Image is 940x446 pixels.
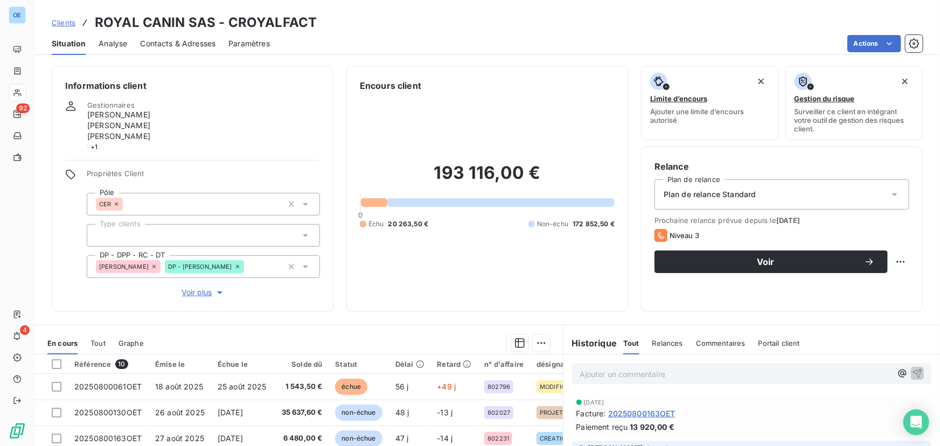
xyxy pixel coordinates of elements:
span: MODIFICATION GESTION ACQUIT PRPO EXTRUSION [540,384,587,390]
div: Open Intercom Messenger [903,409,929,435]
button: Voir plus [87,287,320,298]
button: Voir [654,250,888,273]
span: 26 août 2025 [155,408,205,417]
span: Niveau 3 [670,231,699,240]
input: Ajouter une valeur [96,231,105,240]
div: Émise le [155,360,205,368]
input: Ajouter une valeur [244,262,253,271]
span: 4 [20,325,30,335]
img: Logo LeanPay [9,422,26,440]
span: Propriétés Client [87,169,320,184]
span: Non-échu [537,219,568,229]
div: Délai [395,360,424,368]
span: [DATE] [776,216,800,225]
span: Portail client [758,339,800,347]
span: Prochaine relance prévue depuis le [654,216,909,225]
div: Solde dû [280,360,323,368]
span: Paiement reçu [576,421,628,433]
span: 35 637,60 € [280,407,323,418]
span: échue [335,379,367,395]
span: 1 543,50 € [280,381,323,392]
span: Facture : [576,408,606,419]
span: CREATION DOUBLE CUVE LI13 ET LI29 ET AJOUT D'UN [540,435,587,442]
span: CER [99,201,111,207]
span: Limite d’encours [650,94,707,103]
div: Échue le [218,360,267,368]
span: 20250800163OET [608,408,676,419]
span: [PERSON_NAME] [87,120,150,131]
span: [DATE] [584,399,604,406]
button: Gestion du risqueSurveiller ce client en intégrant votre outil de gestion des risques client. [785,66,923,140]
span: 48 j [395,408,409,417]
span: Analyse [99,38,127,49]
span: Tout [90,339,106,347]
span: 47 j [395,434,409,443]
span: -14 j [437,434,453,443]
a: Clients [52,17,75,28]
span: Clients [52,18,75,27]
span: +49 j [437,382,456,391]
div: Statut [335,360,382,368]
span: 20250800163OET [74,434,142,443]
div: désignation [537,360,590,368]
span: 802796 [488,384,510,390]
span: En cours [47,339,78,347]
h3: ROYAL CANIN SAS - CROYALFACT [95,13,317,32]
div: Retard [437,360,472,368]
button: Limite d’encoursAjouter une limite d’encours autorisé [641,66,779,140]
span: 20250800130OET [74,408,142,417]
span: Contacts & Adresses [140,38,215,49]
span: 20250800061OET [74,382,142,391]
input: Ajouter une valeur [123,199,131,209]
span: Ajouter une limite d’encours autorisé [650,107,770,124]
span: 802027 [488,409,510,416]
h6: Encours client [360,79,421,92]
span: 802231 [488,435,509,442]
div: OE [9,6,26,24]
span: 92 [16,103,30,113]
span: DP - [PERSON_NAME] [168,263,232,270]
span: [PERSON_NAME] [87,109,150,120]
span: Graphe [119,339,144,347]
div: n° d'affaire [484,360,524,368]
span: [PERSON_NAME] [99,263,149,270]
span: 0 [358,211,363,219]
h2: 193 116,00 € [360,162,615,194]
h6: Historique [563,337,617,350]
span: Surveiller ce client en intégrant votre outil de gestion des risques client. [795,107,914,133]
span: Relances [652,339,683,347]
span: + 1 [87,142,101,151]
span: PROJET LIMA 1C [540,409,587,416]
h6: Informations client [65,79,320,92]
span: Paramètres [228,38,270,49]
span: Gestion du risque [795,94,855,103]
span: 172 852,50 € [573,219,615,229]
span: 20 263,50 € [388,219,429,229]
span: [PERSON_NAME] [87,131,150,142]
span: 18 août 2025 [155,382,203,391]
span: 25 août 2025 [218,382,267,391]
span: 6 480,00 € [280,433,323,444]
span: 56 j [395,382,409,391]
span: Gestionnaires [87,101,135,109]
span: Échu [368,219,384,229]
div: Référence [74,359,142,369]
span: Voir [667,257,864,266]
span: 10 [115,359,128,369]
button: Actions [847,35,901,52]
span: Tout [623,339,639,347]
span: 27 août 2025 [155,434,204,443]
span: non-échue [335,405,382,421]
span: -13 j [437,408,453,417]
span: 13 920,00 € [630,421,675,433]
span: [DATE] [218,434,243,443]
h6: Relance [654,160,909,173]
span: Plan de relance Standard [664,189,756,200]
span: Commentaires [696,339,746,347]
span: Voir plus [182,287,225,298]
span: [DATE] [218,408,243,417]
span: Situation [52,38,86,49]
